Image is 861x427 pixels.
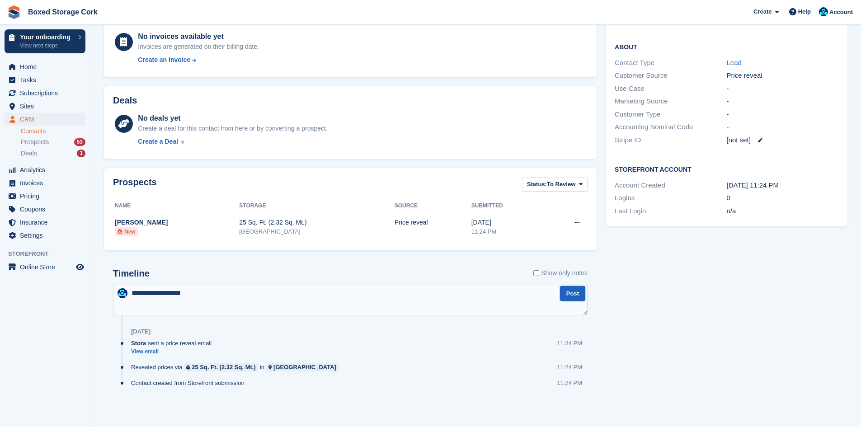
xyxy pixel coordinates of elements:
div: Last Login [615,206,726,216]
div: Create a Deal [138,137,178,146]
th: Storage [239,199,395,213]
a: Deals 1 [21,149,85,158]
a: Prospects 53 [21,137,85,147]
div: n/a [727,206,838,216]
div: 53 [74,138,85,146]
div: 11:24 PM [557,363,582,371]
a: menu [5,87,85,99]
div: 25 Sq. Ft. (2.32 Sq. Mt.) [239,218,395,227]
a: menu [5,61,85,73]
span: Deals [21,149,37,158]
div: Create an Invoice [138,55,190,65]
a: menu [5,74,85,86]
a: Create a Deal [138,137,327,146]
label: Show only notes [533,268,588,278]
span: Storefront [8,249,90,258]
h2: Deals [113,95,137,106]
div: 0 [727,193,838,203]
div: [DATE] 11:24 PM [727,180,838,191]
span: Status: [527,180,547,189]
a: Preview store [75,262,85,272]
span: Create [753,7,772,16]
span: Online Store [20,261,74,273]
h2: Timeline [113,268,150,279]
th: Source [395,199,471,213]
div: Contact Type [615,58,726,68]
button: Post [560,286,585,301]
span: Settings [20,229,74,242]
div: [PERSON_NAME] [115,218,239,227]
div: Use Case [615,84,726,94]
div: 25 Sq. Ft. (2.32 Sq. Mt.) [192,363,256,371]
p: Your onboarding [20,34,74,40]
img: Vincent [118,288,127,298]
h2: Storefront Account [615,164,838,174]
span: To Review [547,180,575,189]
input: Show only notes [533,268,539,278]
a: Contacts [21,127,85,136]
div: 1 [77,150,85,157]
div: Marketing Source [615,96,726,107]
div: Price reveal [395,218,471,227]
div: Customer Source [615,70,726,81]
span: Tasks [20,74,74,86]
h2: Prospects [113,177,157,194]
th: Name [113,199,239,213]
a: menu [5,261,85,273]
a: menu [5,216,85,229]
div: No invoices available yet [138,31,259,42]
h2: About [615,42,838,51]
div: Account Created [615,180,726,191]
a: menu [5,177,85,189]
div: Invoices are generated on their billing date. [138,42,259,52]
div: [GEOGRAPHIC_DATA] [239,227,395,236]
div: Revealed prices via in [131,363,343,371]
a: menu [5,203,85,216]
a: Lead [727,59,742,66]
span: Stora [131,339,146,347]
div: - [727,109,838,120]
span: Account [829,8,853,17]
img: stora-icon-8386f47178a22dfd0bd8f6a31ec36ba5ce8667c1dd55bd0f319d3a0aa187defe.svg [7,5,21,19]
div: Logins [615,193,726,203]
span: Home [20,61,74,73]
span: Prospects [21,138,49,146]
span: Subscriptions [20,87,74,99]
div: sent a price reveal email [131,339,216,347]
div: Create a deal for this contact from here or by converting a prospect. [138,124,327,133]
a: menu [5,100,85,113]
a: menu [5,229,85,242]
p: View next steps [20,42,74,50]
span: Invoices [20,177,74,189]
div: [not set] [727,135,838,145]
span: Help [798,7,811,16]
th: Submitted [471,199,544,213]
a: Create an Invoice [138,55,259,65]
li: New [115,227,138,236]
div: Price reveal [727,70,838,81]
img: Vincent [819,7,828,16]
a: menu [5,164,85,176]
div: [GEOGRAPHIC_DATA] [273,363,336,371]
div: Customer Type [615,109,726,120]
span: Insurance [20,216,74,229]
div: [DATE] [131,328,151,335]
a: [GEOGRAPHIC_DATA] [266,363,339,371]
a: View email [131,348,216,356]
div: 11:24 PM [471,227,544,236]
span: CRM [20,113,74,126]
a: 25 Sq. Ft. (2.32 Sq. Mt.) [184,363,258,371]
button: Status: To Review [522,177,588,192]
a: Your onboarding View next steps [5,29,85,53]
a: menu [5,190,85,202]
div: [DATE] [471,218,544,227]
div: 11:34 PM [557,339,582,347]
span: Sites [20,100,74,113]
a: Boxed Storage Cork [24,5,101,19]
div: Stripe ID [615,135,726,145]
div: 11:24 PM [557,379,582,387]
div: No deals yet [138,113,327,124]
div: - [727,122,838,132]
div: - [727,96,838,107]
a: menu [5,113,85,126]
